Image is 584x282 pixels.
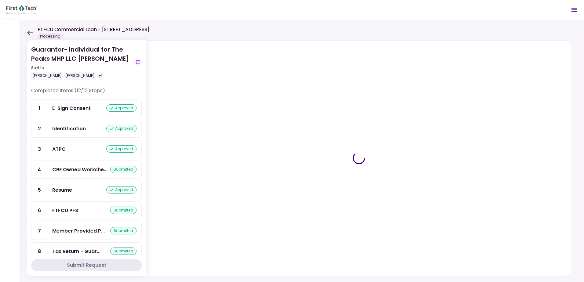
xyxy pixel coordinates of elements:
div: Completed items (12/12 Steps) [31,87,142,99]
button: show-messages [134,59,142,66]
div: 2 [31,120,47,137]
a: 2Identificationapproved [31,120,142,138]
div: Guarantor- Individual for The Peaks MHP LLC [PERSON_NAME] [31,45,132,80]
div: Resume [52,186,72,194]
div: submitted [110,248,137,255]
div: approved [106,145,137,153]
a: 4CRE Owned Worksheetsubmitted [31,161,142,179]
div: approved [106,104,137,112]
div: 5 [31,181,47,199]
div: 8 [31,243,47,260]
div: 3 [31,140,47,158]
div: CRE Owned Worksheet [52,166,108,173]
div: approved [106,125,137,132]
div: +1 [97,72,104,80]
div: [PERSON_NAME] [31,72,63,80]
a: 5Resumeapproved [31,181,142,199]
a: 7Member Provided PFSsubmitted [31,222,142,240]
div: 1 [31,99,47,117]
button: Open menu [567,2,582,17]
div: 4 [31,161,47,178]
div: submitted [110,207,137,214]
a: 3ATPCapproved [31,140,142,158]
img: Partner icon [6,5,37,14]
a: 8Tax Return - Guarantorsubmitted [31,242,142,260]
div: FTFCU PFS [52,207,78,214]
div: [PERSON_NAME] [64,72,96,80]
div: 6 [31,202,47,219]
div: Sent to: [31,65,132,70]
a: 6FTFCU PFSsubmitted [31,201,142,219]
div: 7 [31,222,47,240]
a: 1E-Sign Consentapproved [31,99,142,117]
div: submitted [110,166,137,173]
button: Submit Request [31,259,142,271]
div: Tax Return - Guarantor [52,248,100,255]
div: Identification [52,125,86,132]
div: E-Sign Consent [52,104,91,112]
div: submitted [110,227,137,234]
div: Submit Request [67,262,106,269]
div: ATPC [52,145,66,153]
h1: FTFCU Commercial Loan - [STREET_ADDRESS] [38,26,149,33]
div: Member Provided PFS [52,227,105,235]
div: approved [106,186,137,193]
div: Processing [38,33,63,39]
